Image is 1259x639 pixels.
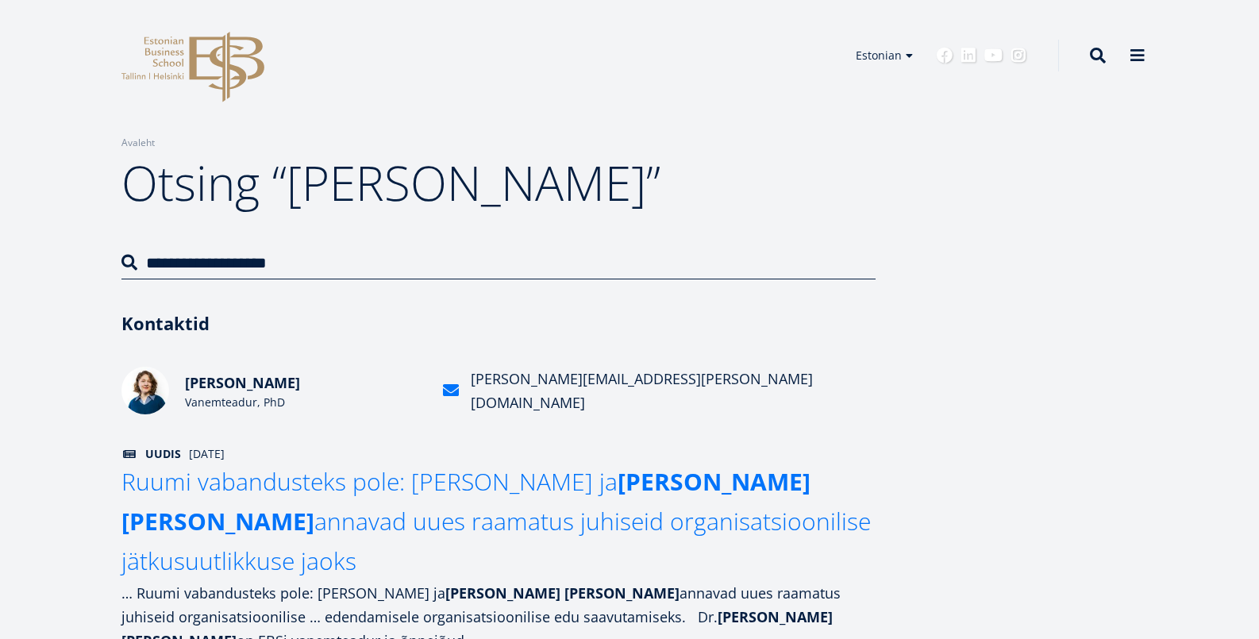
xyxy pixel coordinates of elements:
h1: Otsing “[PERSON_NAME]” [121,151,876,214]
span: [PERSON_NAME] [185,373,300,392]
a: Avaleht [121,135,155,151]
div: [PERSON_NAME][EMAIL_ADDRESS][PERSON_NAME][DOMAIN_NAME] [471,367,876,414]
strong: [PERSON_NAME] [121,505,314,537]
img: Aleksandra Kekkonen [121,367,169,414]
strong: [PERSON_NAME] [618,465,810,498]
a: Instagram [1011,48,1026,64]
a: Linkedin [961,48,976,64]
span: [DATE] [189,446,225,462]
h3: Kontaktid [121,311,876,335]
a: Youtube [984,48,1003,64]
span: Uudis [121,446,181,462]
strong: [PERSON_NAME] [445,583,560,602]
span: Ruumi vabandusteks pole: [PERSON_NAME] ja annavad uues raamatus juhiseid organisatsioonilise jätk... [121,465,871,577]
strong: [PERSON_NAME] [564,583,680,602]
strong: [PERSON_NAME] [718,607,833,626]
div: Vanemteadur, PhD [185,395,423,410]
a: Facebook [937,48,953,64]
